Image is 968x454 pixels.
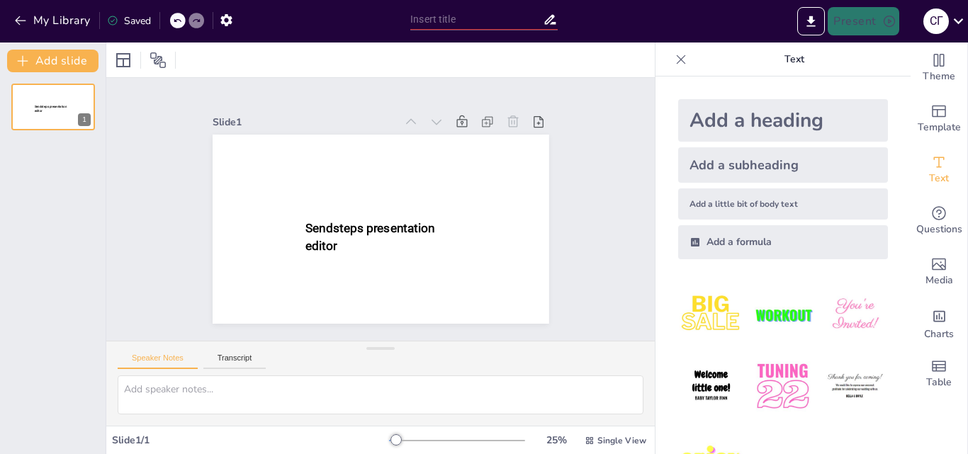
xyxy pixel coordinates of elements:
div: 1 [11,84,95,130]
span: Template [918,120,961,135]
img: 5.jpeg [750,353,816,419]
div: Add a table [911,348,967,399]
div: Add a formula [678,225,888,259]
div: 25 % [539,433,573,447]
span: Media [925,273,953,288]
span: Sendsteps presentation editor [305,221,435,252]
div: Add text boxes [911,144,967,195]
div: Add images, graphics, shapes or video [911,246,967,297]
img: 4.jpeg [678,353,744,419]
button: Present [828,7,899,35]
span: Text [929,171,949,186]
div: Add charts and graphs [911,297,967,348]
button: Export to PowerPoint [797,7,825,35]
img: 1.jpeg [678,282,744,348]
div: Change the overall theme [911,42,967,93]
span: Theme [923,69,955,84]
button: Transcript [203,353,266,369]
button: My Library [11,9,96,32]
span: Position [150,52,167,69]
div: Add a subheading [678,147,888,183]
div: Slide 1 [213,115,396,129]
div: Slide 1 / 1 [112,433,389,447]
div: 1 [78,113,91,126]
img: 3.jpeg [822,282,888,348]
button: Add slide [7,50,99,72]
span: Table [926,375,952,390]
span: Questions [916,222,962,237]
button: С Г [923,7,949,35]
img: 2.jpeg [750,282,816,348]
img: 6.jpeg [822,353,888,419]
div: Add a heading [678,99,888,142]
div: С Г [923,8,949,34]
span: Single View [597,435,646,446]
button: Speaker Notes [118,353,198,369]
div: Add a little bit of body text [678,188,888,220]
span: Charts [924,327,954,342]
span: Sendsteps presentation editor [35,105,67,113]
p: Text [692,42,896,76]
input: Insert title [410,9,543,30]
div: Add ready made slides [911,93,967,144]
div: Saved [107,14,151,28]
div: Layout [112,49,135,72]
div: Get real-time input from your audience [911,195,967,246]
